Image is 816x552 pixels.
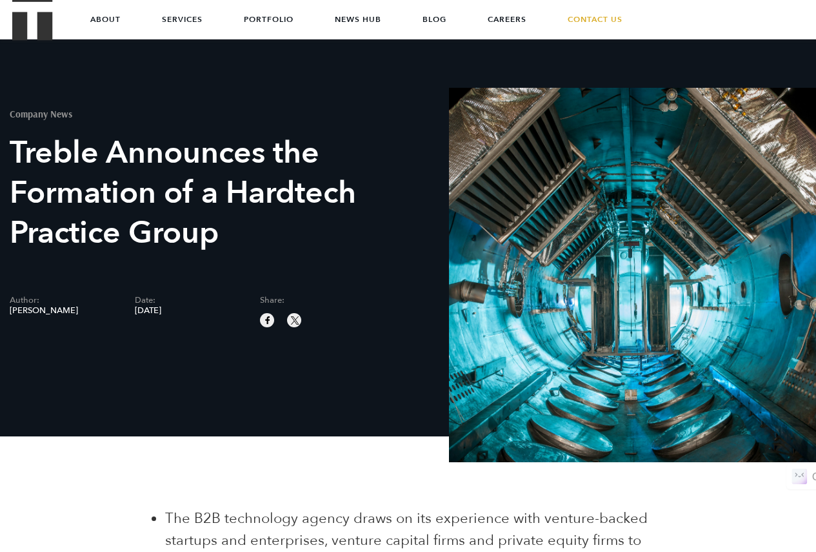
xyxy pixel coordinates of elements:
[135,296,241,305] span: Date:
[135,307,241,315] span: [DATE]
[10,133,386,253] h1: Treble Announces the Formation of a Hardtech Practice Group
[10,296,115,305] span: Author:
[10,307,115,315] span: [PERSON_NAME]
[289,314,301,326] img: twitter sharing button
[262,314,274,326] img: facebook sharing button
[260,296,366,305] span: Share:
[10,108,72,120] mark: Company News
